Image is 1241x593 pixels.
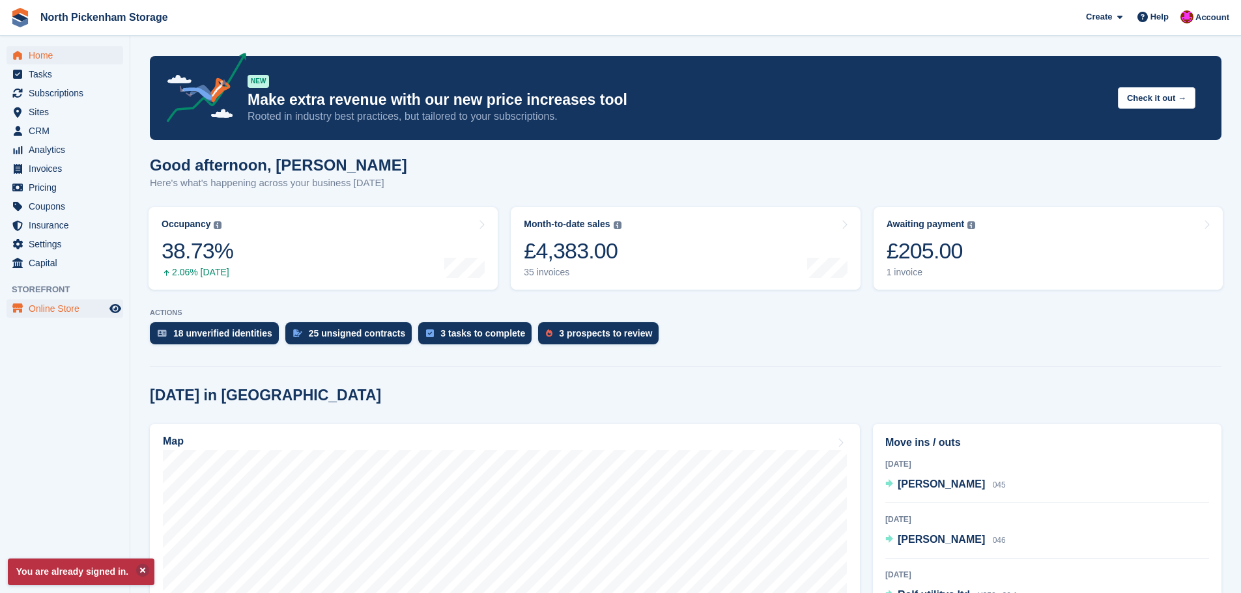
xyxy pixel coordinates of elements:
[524,267,621,278] div: 35 invoices
[418,322,538,351] a: 3 tasks to complete
[524,238,621,264] div: £4,383.00
[8,559,154,585] p: You are already signed in.
[29,141,107,159] span: Analytics
[898,478,985,490] span: [PERSON_NAME]
[993,480,1006,490] span: 045
[898,534,985,545] span: [PERSON_NAME]
[524,219,610,230] div: Month-to-date sales
[29,216,107,234] span: Insurance
[7,159,123,178] a: menu
[440,328,525,338] div: 3 tasks to complete
[285,322,419,351] a: 25 unsigned contracts
[7,46,123,64] a: menu
[158,329,167,337] img: verify_identity-adf6edd0f0f0b5bbfe63781bf79b02c33cf7c696d77639b501bdc392416b5a36.svg
[35,7,173,28] a: North Pickenham Storage
[29,159,107,178] span: Invoices
[559,328,652,338] div: 3 prospects to review
[885,476,1006,493] a: [PERSON_NAME] 045
[7,141,123,159] a: menu
[163,435,184,447] h2: Map
[614,221,621,229] img: icon-info-grey-7440780725fd019a000dd9b08b2336e03edf1995a4989e88bcd33f0948082b44.svg
[150,387,381,404] h2: [DATE] in [GEOGRAPHIC_DATA]
[162,219,210,230] div: Occupancy
[29,197,107,215] span: Coupons
[885,458,1209,470] div: [DATE]
[538,322,665,351] a: 3 prospects to review
[874,207,1223,290] a: Awaiting payment £205.00 1 invoice
[1180,10,1193,23] img: Dylan Taylor
[29,299,107,318] span: Online Store
[29,84,107,102] span: Subscriptions
[29,122,107,140] span: CRM
[885,435,1209,450] h2: Move ins / outs
[885,569,1209,581] div: [DATE]
[156,53,247,127] img: price-adjustments-announcement-icon-8257ccfd72463d97f412b2fc003d46551f7dbcb40ab6d574587a9cd5c0d94...
[29,46,107,64] span: Home
[10,8,30,27] img: stora-icon-8386f47178a22dfd0bd8f6a31ec36ba5ce8667c1dd55bd0f319d3a0aa187defe.svg
[1086,10,1112,23] span: Create
[511,207,860,290] a: Month-to-date sales £4,383.00 35 invoices
[993,536,1006,545] span: 046
[107,301,123,316] a: Preview store
[248,109,1107,124] p: Rooted in industry best practices, but tailored to your subscriptions.
[309,328,406,338] div: 25 unsigned contracts
[887,238,976,264] div: £205.00
[162,267,233,278] div: 2.06% [DATE]
[967,221,975,229] img: icon-info-grey-7440780725fd019a000dd9b08b2336e03edf1995a4989e88bcd33f0948082b44.svg
[7,103,123,121] a: menu
[7,65,123,83] a: menu
[7,216,123,234] a: menu
[149,207,498,290] a: Occupancy 38.73% 2.06% [DATE]
[150,322,285,351] a: 18 unverified identities
[248,90,1107,109] p: Make extra revenue with our new price increases tool
[29,235,107,253] span: Settings
[7,197,123,215] a: menu
[7,178,123,197] a: menu
[162,238,233,264] div: 38.73%
[7,122,123,140] a: menu
[885,514,1209,525] div: [DATE]
[1118,87,1195,109] button: Check it out →
[150,176,407,191] p: Here's what's happening across your business [DATE]
[248,75,269,88] div: NEW
[887,219,965,230] div: Awaiting payment
[150,156,407,174] h1: Good afternoon, [PERSON_NAME]
[150,309,1221,317] p: ACTIONS
[7,254,123,272] a: menu
[546,329,552,337] img: prospect-51fa495bee0391a8d652442698ab0144808aea92771e9ea1ae160a38d050c398.svg
[7,235,123,253] a: menu
[293,329,302,337] img: contract_signature_icon-13c848040528278c33f63329250d36e43548de30e8caae1d1a13099fd9432cc5.svg
[426,329,434,337] img: task-75834270c22a3079a89374b754ae025e5fb1db73e45f91037f5363f120a921f8.svg
[1195,11,1229,24] span: Account
[29,103,107,121] span: Sites
[7,299,123,318] a: menu
[885,532,1006,549] a: [PERSON_NAME] 046
[214,221,221,229] img: icon-info-grey-7440780725fd019a000dd9b08b2336e03edf1995a4989e88bcd33f0948082b44.svg
[173,328,272,338] div: 18 unverified identities
[29,178,107,197] span: Pricing
[7,84,123,102] a: menu
[29,65,107,83] span: Tasks
[1150,10,1169,23] span: Help
[887,267,976,278] div: 1 invoice
[12,283,130,296] span: Storefront
[29,254,107,272] span: Capital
